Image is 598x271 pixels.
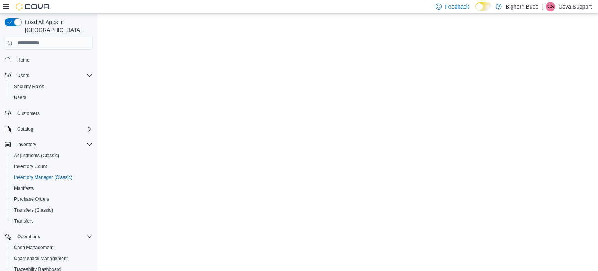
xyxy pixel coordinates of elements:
span: Users [17,73,29,79]
span: Users [14,94,26,101]
span: Feedback [445,3,469,11]
span: Inventory Count [14,163,47,170]
span: Users [14,71,93,80]
button: Customers [2,108,96,119]
button: Inventory Count [8,161,96,172]
button: Manifests [8,183,96,194]
span: Operations [14,232,93,241]
span: Transfers (Classic) [11,205,93,215]
a: Inventory Manager (Classic) [11,173,76,182]
button: Purchase Orders [8,194,96,205]
span: CS [547,2,554,11]
span: Transfers (Classic) [14,207,53,213]
span: Manifests [11,184,93,193]
span: Inventory Count [11,162,93,171]
a: Cash Management [11,243,56,252]
button: Cash Management [8,242,96,253]
span: Purchase Orders [11,195,93,204]
button: Operations [2,231,96,242]
button: Transfers [8,216,96,227]
a: Purchase Orders [11,195,53,204]
span: Transfers [11,216,93,226]
button: Catalog [2,124,96,135]
span: Manifests [14,185,34,191]
a: Manifests [11,184,37,193]
button: Operations [14,232,43,241]
button: Inventory Manager (Classic) [8,172,96,183]
a: Users [11,93,29,102]
span: Customers [17,110,40,117]
span: Cash Management [11,243,93,252]
a: Adjustments (Classic) [11,151,62,160]
span: Chargeback Management [11,254,93,263]
button: Adjustments (Classic) [8,150,96,161]
a: Inventory Count [11,162,50,171]
span: Transfers [14,218,33,224]
button: Inventory [14,140,39,149]
button: Chargeback Management [8,253,96,264]
button: Users [14,71,32,80]
span: Adjustments (Classic) [11,151,93,160]
span: Home [14,55,93,65]
span: Adjustments (Classic) [14,152,59,159]
span: Security Roles [11,82,93,91]
button: Users [2,70,96,81]
a: Home [14,55,33,65]
button: Inventory [2,139,96,150]
button: Transfers (Classic) [8,205,96,216]
a: Transfers [11,216,37,226]
span: Purchase Orders [14,196,49,202]
span: Security Roles [14,83,44,90]
span: Catalog [14,124,93,134]
span: Catalog [17,126,33,132]
div: Cova Support [546,2,555,11]
a: Transfers (Classic) [11,205,56,215]
span: Users [11,93,93,102]
a: Security Roles [11,82,47,91]
button: Users [8,92,96,103]
span: Cash Management [14,244,53,251]
input: Dark Mode [475,2,492,11]
p: Cova Support [558,2,592,11]
button: Home [2,54,96,66]
button: Security Roles [8,81,96,92]
span: Home [17,57,30,63]
img: Cova [16,3,51,11]
span: Load All Apps in [GEOGRAPHIC_DATA] [22,18,93,34]
span: Customers [14,108,93,118]
span: Inventory [14,140,93,149]
p: Bighorn Buds [506,2,538,11]
span: Inventory [17,142,36,148]
a: Customers [14,109,43,118]
span: Operations [17,234,40,240]
button: Catalog [14,124,36,134]
span: Inventory Manager (Classic) [14,174,72,181]
a: Chargeback Management [11,254,71,263]
span: Chargeback Management [14,255,68,262]
p: | [542,2,543,11]
span: Inventory Manager (Classic) [11,173,93,182]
